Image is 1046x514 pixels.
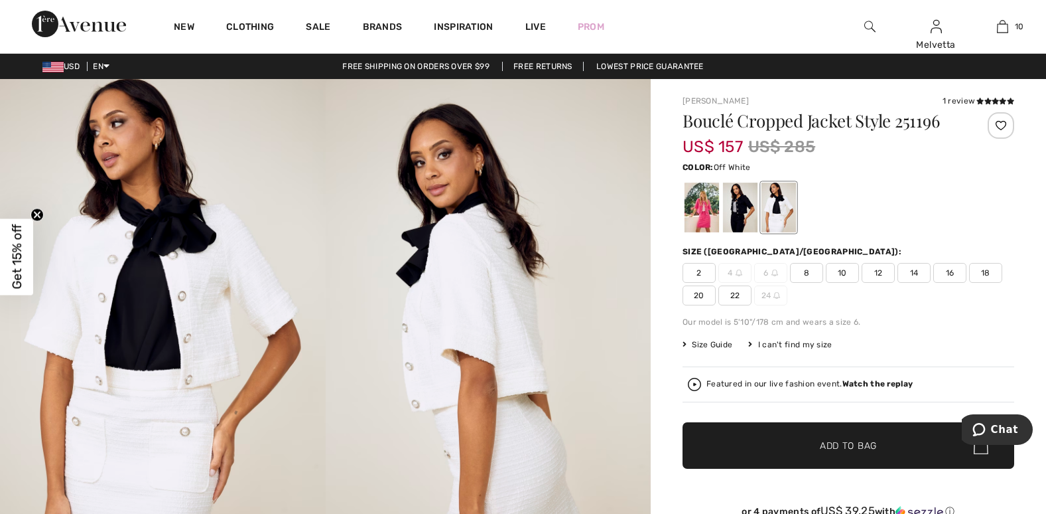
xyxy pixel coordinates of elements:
[761,183,796,232] div: Off White
[970,19,1035,35] a: 10
[773,292,780,299] img: ring-m.svg
[688,378,701,391] img: Watch the replay
[683,286,716,305] span: 20
[820,439,877,453] span: Add to Bag
[586,62,714,71] a: Lowest Price Guarantee
[931,20,942,33] a: Sign In
[933,263,966,283] span: 16
[683,339,732,351] span: Size Guide
[842,379,913,388] strong: Watch the replay
[771,270,778,276] img: ring-m.svg
[903,38,968,52] div: Melvetta
[685,183,719,232] div: Pink
[997,19,1008,35] img: My Bag
[683,124,743,156] span: US$ 157
[683,163,714,172] span: Color:
[683,422,1014,469] button: Add to Bag
[332,62,500,71] a: Free shipping on orders over $99
[754,286,787,305] span: 24
[706,380,913,388] div: Featured in our live fashion event.
[723,183,757,232] div: Black
[736,270,742,276] img: ring-m.svg
[897,263,931,283] span: 14
[174,21,194,35] a: New
[826,263,859,283] span: 10
[718,263,752,283] span: 4
[226,21,274,35] a: Clothing
[525,20,546,34] a: Live
[578,20,604,34] a: Prom
[683,112,959,129] h1: Bouclé Cropped Jacket Style 251196
[31,209,44,222] button: Close teaser
[363,21,403,35] a: Brands
[931,19,942,35] img: My Info
[962,414,1033,448] iframe: Opens a widget where you can chat to one of our agents
[714,163,751,172] span: Off White
[683,96,749,106] a: [PERSON_NAME]
[943,95,1014,107] div: 1 review
[748,339,832,351] div: I can't find my size
[434,21,493,35] span: Inspiration
[754,263,787,283] span: 6
[93,62,109,71] span: EN
[502,62,584,71] a: Free Returns
[748,135,815,159] span: US$ 285
[42,62,85,71] span: USD
[683,316,1014,328] div: Our model is 5'10"/178 cm and wears a size 6.
[1015,21,1024,33] span: 10
[864,19,876,35] img: search the website
[683,263,716,283] span: 2
[718,286,752,305] span: 22
[790,263,823,283] span: 8
[969,263,1002,283] span: 18
[9,224,25,290] span: Get 15% off
[42,62,64,72] img: US Dollar
[683,246,904,258] div: Size ([GEOGRAPHIC_DATA]/[GEOGRAPHIC_DATA]):
[862,263,895,283] span: 12
[32,11,126,37] img: 1ère Avenue
[306,21,330,35] a: Sale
